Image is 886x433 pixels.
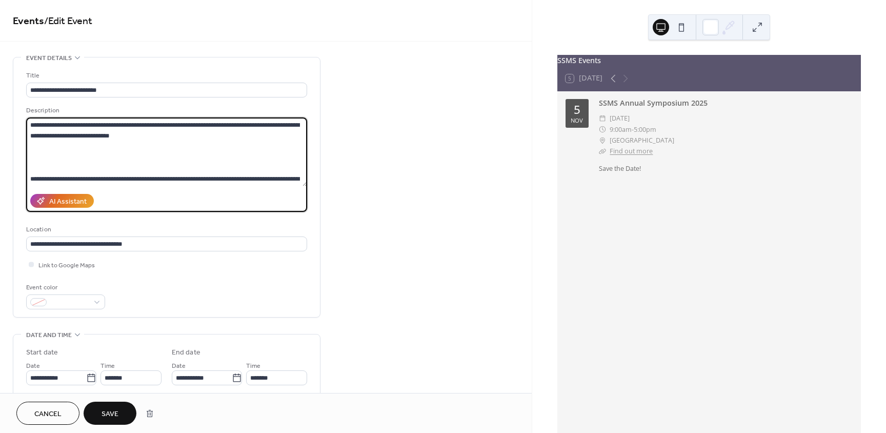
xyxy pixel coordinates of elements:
[26,53,72,64] span: Event details
[557,55,861,66] div: SSMS Events
[34,409,62,420] span: Cancel
[26,347,58,358] div: Start date
[100,361,115,371] span: Time
[599,124,606,135] div: ​
[26,361,40,371] span: Date
[610,124,632,135] span: 9:00am
[610,135,674,146] span: [GEOGRAPHIC_DATA]
[38,260,95,271] span: Link to Google Maps
[102,409,118,420] span: Save
[26,70,305,81] div: Title
[26,282,103,293] div: Event color
[574,104,580,116] div: 5
[44,11,92,31] span: / Edit Event
[49,196,87,207] div: AI Assistant
[26,224,305,235] div: Location
[13,11,44,31] a: Events
[610,113,630,124] span: [DATE]
[84,402,136,425] button: Save
[632,124,634,135] span: -
[26,105,305,116] div: Description
[246,361,260,371] span: Time
[599,135,606,146] div: ​
[172,347,200,358] div: End date
[571,117,583,123] div: Nov
[16,402,79,425] button: Cancel
[26,330,72,341] span: Date and time
[599,113,606,124] div: ​
[599,146,606,156] div: ​
[634,124,656,135] span: 5:00pm
[599,98,708,108] a: SSMS Annual Symposium 2025
[610,147,653,155] a: Find out more
[599,164,853,174] div: Save the Date!
[172,361,186,371] span: Date
[30,194,94,208] button: AI Assistant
